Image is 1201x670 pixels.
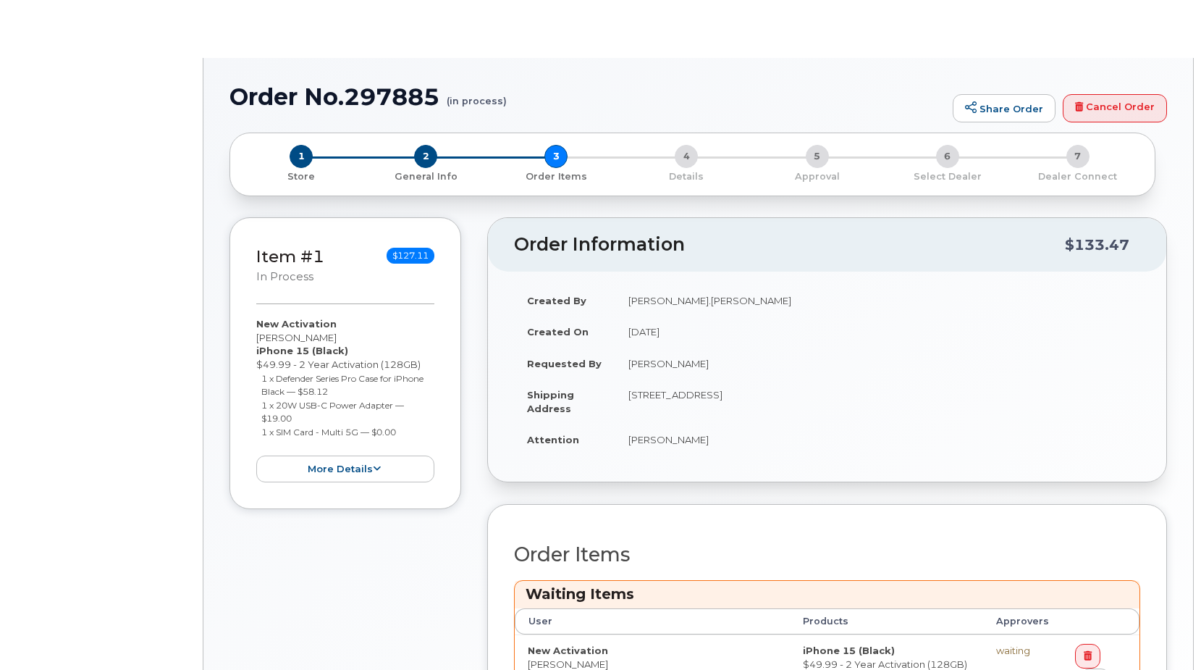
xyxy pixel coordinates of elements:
p: Store [248,170,355,183]
small: 1 x Defender Series Pro Case for iPhone Black — $58.12 [261,373,423,398]
a: Item #1 [256,246,324,267]
span: 1 [290,145,313,168]
strong: New Activation [528,645,608,656]
strong: New Activation [256,318,337,330]
strong: Created On [527,326,589,338]
th: Products [790,608,983,635]
h2: Order Items [514,544,1140,566]
small: 1 x SIM Card - Multi 5G — $0.00 [261,427,396,437]
span: $127.11 [387,248,434,264]
strong: iPhone 15 (Black) [256,345,348,356]
strong: Created By [527,295,586,306]
strong: Requested By [527,358,602,369]
td: [STREET_ADDRESS] [615,379,1140,424]
td: [PERSON_NAME].[PERSON_NAME] [615,285,1140,317]
div: $133.47 [1065,231,1129,259]
button: more details [256,456,434,482]
th: User [515,608,790,635]
td: [PERSON_NAME] [615,348,1140,380]
small: in process [256,270,313,283]
h3: Waiting Items [526,585,1129,604]
div: waiting [996,644,1049,658]
a: 2 General Info [361,168,491,183]
div: [PERSON_NAME] $49.99 - 2 Year Activation (128GB) [256,317,434,482]
a: 1 Store [242,168,361,183]
td: [PERSON_NAME] [615,424,1140,456]
h2: Order Information [514,235,1065,255]
strong: Shipping Address [527,389,574,414]
strong: Attention [527,434,579,445]
strong: iPhone 15 (Black) [803,645,895,656]
small: 1 x 20W USB-C Power Adapter — $19.00 [261,400,404,424]
span: 2 [414,145,437,168]
th: Approvers [983,608,1062,635]
h1: Order No.297885 [229,84,945,109]
p: General Info [366,170,485,183]
td: [DATE] [615,316,1140,348]
a: Cancel Order [1063,94,1167,123]
a: Share Order [953,94,1055,123]
small: (in process) [447,84,507,106]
